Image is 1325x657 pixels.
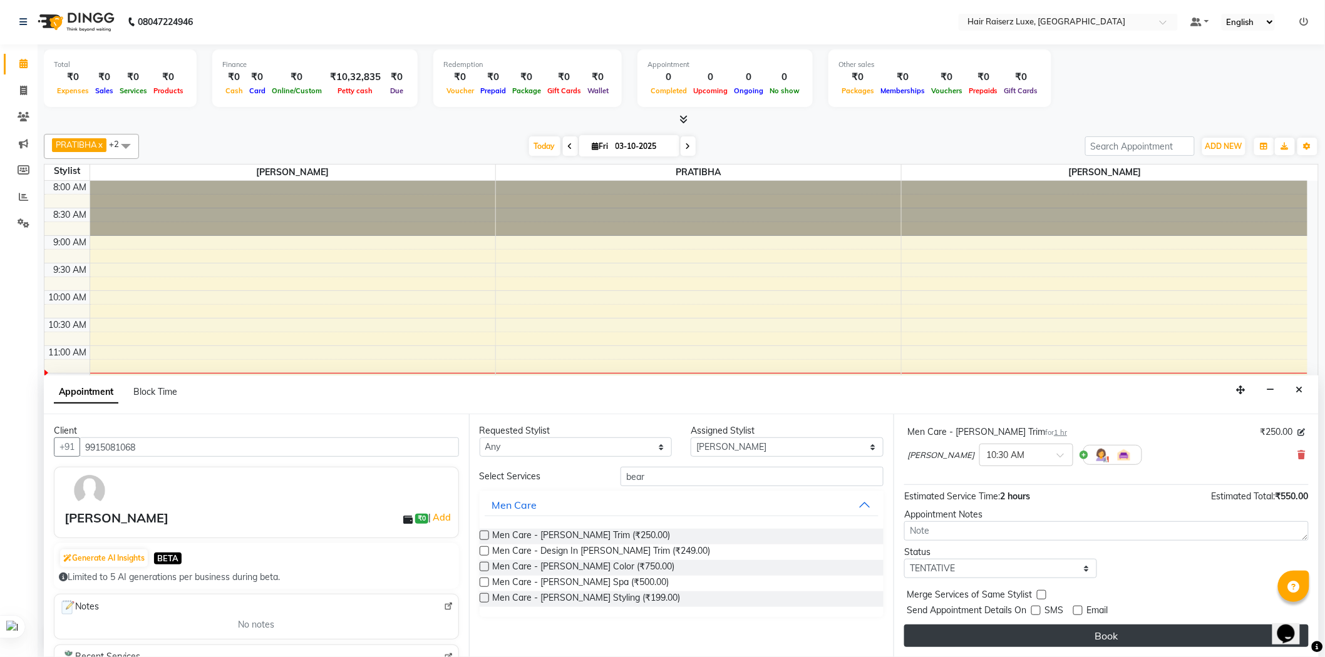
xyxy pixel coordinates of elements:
div: ₹0 [928,70,966,84]
span: Online/Custom [269,86,325,95]
span: Notes [59,599,99,616]
span: Wallet [584,86,612,95]
div: [PERSON_NAME] [64,509,168,527]
div: ₹0 [269,70,325,84]
span: ADD NEW [1205,141,1242,151]
span: Services [116,86,150,95]
div: ₹0 [54,70,92,84]
div: 10:00 AM [46,291,90,304]
span: Memberships [877,86,928,95]
div: Appointment Notes [904,508,1309,521]
span: Men Care - [PERSON_NAME] Styling (₹199.00) [493,591,681,607]
button: Close [1291,380,1309,400]
iframe: chat widget [1272,607,1312,644]
span: Gift Cards [544,86,584,95]
div: ₹0 [92,70,116,84]
div: 0 [766,70,803,84]
span: Merge Services of Same Stylist [907,588,1032,604]
div: 0 [647,70,690,84]
b: 08047224946 [138,4,193,39]
span: Prepaid [477,86,509,95]
input: 2025-10-03 [612,137,674,156]
div: ₹0 [477,70,509,84]
span: BETA [154,553,182,564]
div: Limited to 5 AI generations per business during beta. [59,571,454,584]
input: Search by service name [621,467,884,486]
div: ₹0 [1001,70,1041,84]
span: | [428,510,453,525]
span: Vouchers [928,86,966,95]
img: avatar [71,472,108,509]
div: Men Care [492,497,537,512]
span: Today [529,136,560,156]
div: 11:30 AM [46,374,90,387]
a: x [97,140,103,150]
img: logo [32,4,118,39]
div: 11:00 AM [46,346,90,359]
span: Due [387,86,406,95]
span: Packages [838,86,877,95]
span: Men Care - [PERSON_NAME] Color (₹750.00) [493,560,675,576]
div: ₹0 [246,70,269,84]
button: +91 [54,437,80,457]
span: Send Appointment Details On [907,604,1026,619]
span: Completed [647,86,690,95]
div: Men Care - [PERSON_NAME] Trim [907,425,1067,439]
i: Edit price [1298,429,1306,436]
span: Gift Cards [1001,86,1041,95]
div: Status [904,546,1097,559]
span: Estimated Service Time: [904,491,1000,502]
span: Voucher [443,86,477,95]
div: 10:30 AM [46,318,90,332]
div: ₹0 [386,70,408,84]
span: 2 hours [1000,491,1030,502]
a: Add [431,510,453,525]
span: [PERSON_NAME] [90,165,495,180]
div: ₹0 [116,70,150,84]
span: [PERSON_NAME] [902,165,1307,180]
div: Finance [222,59,408,70]
div: ₹0 [838,70,877,84]
div: 0 [731,70,766,84]
span: 1 hr [1054,428,1067,437]
div: Other sales [838,59,1041,70]
span: Petty cash [335,86,376,95]
span: Ongoing [731,86,766,95]
div: Stylist [44,165,90,178]
span: Block Time [133,386,177,397]
div: ₹0 [584,70,612,84]
div: ₹0 [222,70,246,84]
span: Expenses [54,86,92,95]
div: ₹0 [966,70,1001,84]
button: ADD NEW [1202,138,1245,155]
span: PRATIBHA [56,140,97,150]
div: ₹0 [150,70,187,84]
span: Cash [222,86,246,95]
div: 0 [690,70,731,84]
div: Client [54,424,459,437]
div: Redemption [443,59,612,70]
span: No notes [238,618,274,631]
span: Fri [589,141,612,151]
span: Prepaids [966,86,1001,95]
button: Book [904,624,1309,647]
span: Men Care - [PERSON_NAME] Trim (₹250.00) [493,529,671,544]
div: ₹0 [544,70,584,84]
span: PRATIBHA [496,165,901,180]
span: SMS [1044,604,1063,619]
span: Appointment [54,381,118,404]
div: 8:30 AM [51,208,90,222]
div: ₹10,32,835 [325,70,386,84]
span: Card [246,86,269,95]
div: 9:30 AM [51,263,90,277]
div: Select Services [470,470,611,483]
div: Requested Stylist [480,424,673,437]
div: 9:00 AM [51,236,90,249]
span: Upcoming [690,86,731,95]
button: Generate AI Insights [60,549,148,567]
span: ₹550.00 [1276,491,1309,502]
img: Hairdresser.png [1094,447,1109,462]
span: Estimated Total: [1212,491,1276,502]
small: for [1045,428,1067,437]
span: Products [150,86,187,95]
